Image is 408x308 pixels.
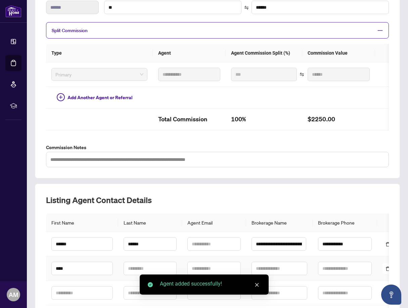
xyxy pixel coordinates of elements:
[57,93,65,101] span: plus-circle
[386,242,390,247] span: delete
[153,44,226,62] th: Agent
[9,290,18,299] span: AM
[231,114,297,125] h2: 100%
[253,281,261,289] a: Close
[313,213,377,232] th: Brokerage Phone
[308,114,370,125] h2: $2250.00
[158,114,220,125] h2: Total Commission
[46,195,389,205] h2: Listing Agent Contact Details
[182,213,246,232] th: Agent Email
[118,213,182,232] th: Last Name
[302,44,375,62] th: Commission Value
[381,285,401,305] button: Open asap
[55,69,143,79] span: Primary
[52,27,88,34] span: Split Commission
[67,94,133,101] span: Add Another Agent or Referral
[46,213,118,232] th: First Name
[226,44,302,62] th: Agent Commission Split (%)
[300,72,304,77] span: swap
[386,266,390,271] span: delete
[255,283,259,287] span: close
[5,5,21,17] img: logo
[377,27,383,34] span: minus
[46,22,389,39] div: Split Commission
[51,92,138,103] button: Add Another Agent or Referral
[244,5,249,10] span: swap
[148,282,153,287] span: check-circle
[46,44,153,62] th: Type
[160,280,261,288] div: Agent added successfully!
[46,144,389,151] label: Commission Notes
[246,213,313,232] th: Brokerage Name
